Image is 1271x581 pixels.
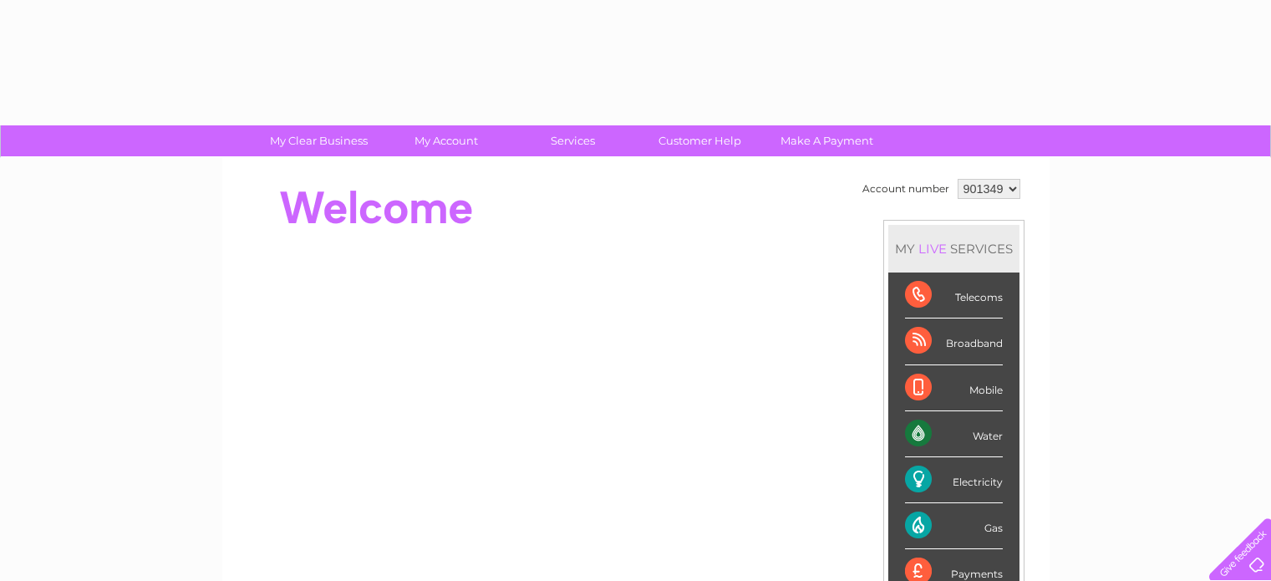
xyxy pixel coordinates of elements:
[905,457,1003,503] div: Electricity
[250,125,388,156] a: My Clear Business
[631,125,769,156] a: Customer Help
[758,125,896,156] a: Make A Payment
[888,225,1019,273] div: MY SERVICES
[858,175,953,203] td: Account number
[905,503,1003,549] div: Gas
[905,411,1003,457] div: Water
[377,125,515,156] a: My Account
[905,365,1003,411] div: Mobile
[905,273,1003,319] div: Telecoms
[915,241,950,257] div: LIVE
[905,319,1003,364] div: Broadband
[504,125,642,156] a: Services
